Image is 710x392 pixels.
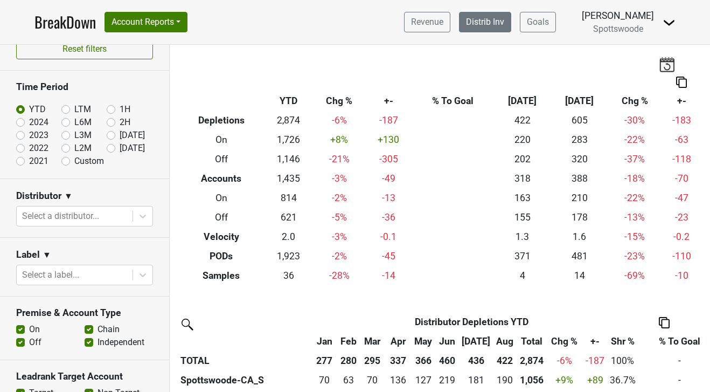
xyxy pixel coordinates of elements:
[16,249,40,260] h3: Label
[608,150,662,169] td: -37 %
[34,11,96,33] a: BreakDown
[29,116,48,129] label: 2024
[385,351,412,370] th: 337
[312,351,337,370] th: 277
[337,312,607,332] th: Distributor Depletions YTD
[385,370,412,390] td: 136
[494,266,551,285] td: 4
[265,150,313,169] td: 1,146
[551,227,608,246] td: 1.6
[312,332,337,351] th: Jan: activate to sort column ascending
[438,373,457,387] div: 219
[462,373,490,387] div: 181
[557,355,572,366] span: -6%
[551,246,608,266] td: 481
[366,189,411,208] td: -13
[411,92,494,111] th: % To Goal
[16,81,153,93] h3: Time Period
[265,189,313,208] td: 814
[608,130,662,150] td: -22 %
[662,208,702,227] td: -23
[411,351,435,370] th: 366
[312,246,366,266] td: -2 %
[387,373,409,387] div: 136
[120,116,130,129] label: 2H
[265,111,313,130] td: 2,874
[312,208,366,227] td: -5 %
[608,208,662,227] td: -13 %
[663,16,676,29] img: Dropdown Menu
[16,190,61,202] h3: Distributor
[494,150,551,169] td: 202
[178,189,265,208] th: On
[435,370,460,390] td: 219
[493,332,517,351] th: Aug: activate to sort column ascending
[517,332,546,351] th: Total: activate to sort column ascending
[404,12,450,32] a: Revenue
[546,332,583,351] th: Chg %: activate to sort column ascending
[551,189,608,208] td: 210
[662,169,702,189] td: -70
[608,246,662,266] td: -23 %
[494,130,551,150] td: 220
[29,129,48,142] label: 2023
[265,227,313,246] td: 2.0
[366,150,411,169] td: -305
[312,189,366,208] td: -2 %
[29,103,46,116] label: YTD
[494,246,551,266] td: 371
[337,351,361,370] th: 280
[339,373,358,387] div: 63
[676,77,687,88] img: Copy to clipboard
[494,189,551,208] td: 163
[312,130,366,150] td: +8 %
[178,130,265,150] th: On
[662,227,702,246] td: -0.2
[178,351,312,370] th: TOTAL
[662,189,702,208] td: -47
[494,227,551,246] td: 1.3
[366,227,411,246] td: -0.1
[551,130,608,150] td: 283
[496,373,514,387] div: 190
[494,92,551,111] th: [DATE]
[105,12,187,32] button: Account Reports
[265,246,313,266] td: 1,923
[366,208,411,227] td: -36
[178,169,265,189] th: Accounts
[29,336,41,349] label: Off
[74,103,91,116] label: LTM
[29,323,40,336] label: On
[265,130,313,150] td: 1,726
[366,130,411,150] td: +130
[551,111,608,130] td: 605
[551,208,608,227] td: 178
[29,155,48,168] label: 2021
[366,92,411,111] th: +-
[435,332,460,351] th: Jun: activate to sort column ascending
[494,208,551,227] td: 155
[16,39,153,59] button: Reset filters
[520,12,556,32] a: Goals
[43,249,51,262] span: ▼
[607,332,638,351] th: Shr %: activate to sort column ascending
[494,111,551,130] td: 422
[366,266,411,285] td: -14
[608,266,662,285] td: -69 %
[517,351,546,370] th: 2,874
[315,373,334,387] div: 70
[74,155,104,168] label: Custom
[312,169,366,189] td: -3 %
[662,111,702,130] td: -183
[546,370,583,390] td: +9 %
[178,266,265,285] th: Samples
[586,355,604,366] span: -187
[607,351,638,370] td: 100%
[337,370,361,390] td: 63
[265,169,313,189] td: 1,435
[608,111,662,130] td: -30 %
[460,351,493,370] th: 436
[551,92,608,111] th: [DATE]
[593,24,643,34] span: Spottswoode
[312,370,337,390] td: 70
